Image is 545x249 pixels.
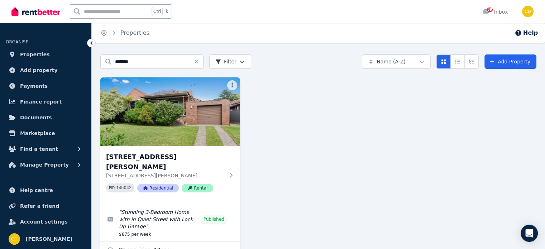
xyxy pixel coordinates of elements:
[6,183,86,197] a: Help centre
[92,23,158,43] nav: Breadcrumb
[20,161,69,169] span: Manage Property
[100,77,240,146] img: 35 Elouera Street North, BEVERLY HILLS
[11,6,60,17] img: RentBetter
[487,8,493,12] span: 39
[20,202,59,210] span: Refer a friend
[20,113,52,122] span: Documents
[522,6,534,17] img: Chris Dimitropoulos
[6,110,86,125] a: Documents
[450,54,465,69] button: Compact list view
[20,129,55,138] span: Marketplace
[193,54,204,69] button: Clear search
[20,186,53,195] span: Help centre
[521,225,538,242] div: Open Intercom Messenger
[166,9,168,14] span: k
[20,50,50,59] span: Properties
[26,235,72,243] span: [PERSON_NAME]
[227,80,237,90] button: More options
[436,54,451,69] button: Card view
[20,97,62,106] span: Finance report
[209,54,251,69] button: Filter
[6,126,86,140] a: Marketplace
[106,152,224,172] h3: [STREET_ADDRESS][PERSON_NAME]
[20,145,58,153] span: Find a tenant
[106,172,224,179] p: [STREET_ADDRESS][PERSON_NAME]
[484,54,536,69] a: Add Property
[215,58,236,65] span: Filter
[6,47,86,62] a: Properties
[6,79,86,93] a: Payments
[20,66,58,75] span: Add property
[483,8,508,15] div: Inbox
[100,77,240,204] a: 35 Elouera Street North, BEVERLY HILLS[STREET_ADDRESS][PERSON_NAME][STREET_ADDRESS][PERSON_NAME]P...
[116,186,132,191] code: 145042
[100,204,240,241] a: Edit listing: Stunning 3-Bedroom Home with in Quiet Street with Lock Up Garage
[137,184,179,192] span: Residential
[6,142,86,156] button: Find a tenant
[436,54,479,69] div: View options
[9,233,20,245] img: Chris Dimitropoulos
[20,217,68,226] span: Account settings
[152,7,163,16] span: Ctrl
[6,95,86,109] a: Finance report
[109,186,115,190] small: PID
[515,29,538,37] button: Help
[120,29,149,36] a: Properties
[20,82,48,90] span: Payments
[6,63,86,77] a: Add property
[6,215,86,229] a: Account settings
[377,58,406,65] span: Name (A-Z)
[6,158,86,172] button: Manage Property
[464,54,479,69] button: Expanded list view
[362,54,431,69] button: Name (A-Z)
[6,39,28,44] span: ORGANISE
[6,199,86,213] a: Refer a friend
[182,184,213,192] span: Rental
